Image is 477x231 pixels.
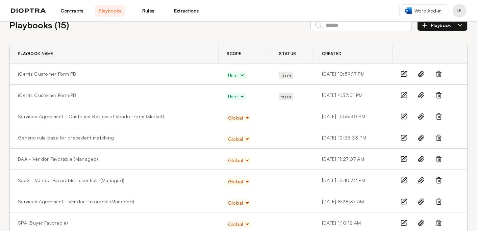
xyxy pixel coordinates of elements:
[415,7,442,14] span: Word Add-in
[322,51,342,56] span: Created
[171,5,201,17] a: Extractions
[228,136,250,143] span: Global
[227,114,251,122] button: Global
[57,5,87,17] a: Contracts
[314,106,393,127] td: [DATE] 11:55:30 PM
[228,200,250,206] span: Global
[18,156,98,162] a: BAA - Vendor Favorable (Managed)
[18,220,68,226] a: SPA (Buyer Favorable)
[279,72,293,79] button: Error
[314,149,393,170] td: [DATE] 11:27:07 AM
[280,93,292,100] span: Error
[279,93,293,100] button: Error
[228,72,245,79] span: User
[18,177,124,184] a: SaaS - Vendor Favorable Essentials (Managed)
[227,93,246,100] button: User
[227,157,251,164] button: Global
[314,127,393,149] td: [DATE] 12:25:33 PM
[417,20,468,31] button: Playbook
[227,199,251,207] button: Global
[228,93,245,100] span: User
[228,114,250,121] span: Global
[18,134,114,141] a: Generic rule base for precedent matching
[227,135,251,143] button: Global
[95,5,125,17] a: Playbooks
[9,19,69,32] h2: Playbooks ( 15 )
[314,63,393,85] td: [DATE] 10:59:17 PM
[453,4,466,18] button: Profile menu
[18,92,76,99] a: iCertis Customer Form PB
[18,71,76,77] a: iCertis Customer Form PB
[228,221,250,228] span: Global
[228,178,250,185] span: Global
[227,178,251,185] button: Global
[18,198,134,205] a: Services Agreement - Vendor Favorable (Managed)
[279,51,296,56] span: Status
[133,5,163,17] a: Rules
[227,72,246,79] button: User
[399,4,447,17] a: Word Add-in
[11,8,46,13] img: logo
[405,7,412,14] img: word
[227,51,241,56] span: Scope
[18,51,53,56] span: Playbook Name
[227,221,251,228] button: Global
[314,191,393,212] td: [DATE] 8:28:37 AM
[18,113,164,120] a: Services Agreement - Customer Review of Vendor Form (Market)
[314,85,393,106] td: [DATE] 4:37:01 PM
[314,170,393,191] td: [DATE] 12:10:32 PM
[431,22,454,28] span: Playbook
[280,72,292,79] span: Error
[228,157,250,164] span: Global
